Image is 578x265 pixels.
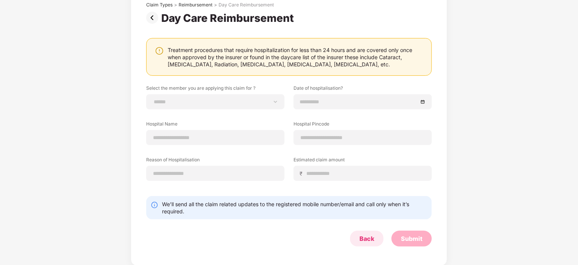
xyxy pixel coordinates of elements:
[294,85,432,94] label: Date of hospitalisation?
[294,156,432,166] label: Estimated claim amount
[179,2,213,8] div: Reimbursement
[161,12,297,25] div: Day Care Reimbursement
[294,121,432,130] label: Hospital Pincode
[401,234,422,243] div: Submit
[214,2,217,8] div: >
[300,170,306,177] span: ₹
[155,46,164,55] img: svg+xml;base64,PHN2ZyBpZD0iV2FybmluZ18tXzI0eDI0IiBkYXRhLW5hbWU9Ildhcm5pbmcgLSAyNHgyNCIgeG1sbnM9Im...
[359,234,374,243] div: Back
[146,156,284,166] label: Reason of Hospitalisation
[146,2,173,8] div: Claim Types
[146,85,284,94] label: Select the member you are applying this claim for ?
[219,2,274,8] div: Day Care Reimbursement
[162,201,427,215] div: We’ll send all the claim related updates to the registered mobile number/email and call only when...
[168,46,424,68] div: Treatment procedures that require hospitalization for less than 24 hours and are covered only onc...
[146,121,284,130] label: Hospital Name
[151,201,158,209] img: svg+xml;base64,PHN2ZyBpZD0iSW5mby0yMHgyMCIgeG1sbnM9Imh0dHA6Ly93d3cudzMub3JnLzIwMDAvc3ZnIiB3aWR0aD...
[174,2,177,8] div: >
[146,12,161,24] img: svg+xml;base64,PHN2ZyBpZD0iUHJldi0zMngzMiIgeG1sbnM9Imh0dHA6Ly93d3cudzMub3JnLzIwMDAvc3ZnIiB3aWR0aD...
